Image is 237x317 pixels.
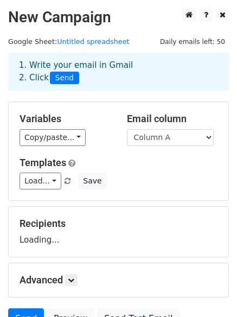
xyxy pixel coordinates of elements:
a: Templates [20,157,66,168]
h5: Advanced [20,274,217,286]
h5: Variables [20,113,111,125]
a: Daily emails left: 50 [156,37,229,46]
button: Save [78,173,106,189]
h2: New Campaign [8,8,229,27]
small: Google Sheet: [8,37,130,46]
h5: Recipients [20,218,217,230]
span: Send [50,72,79,85]
a: Load... [20,173,61,189]
h5: Email column [127,113,218,125]
div: Loading... [20,218,217,246]
div: 1. Write your email in Gmail 2. Click [11,59,226,84]
span: Daily emails left: 50 [156,36,229,48]
a: Untitled spreadsheet [57,37,129,46]
a: Copy/paste... [20,129,86,146]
